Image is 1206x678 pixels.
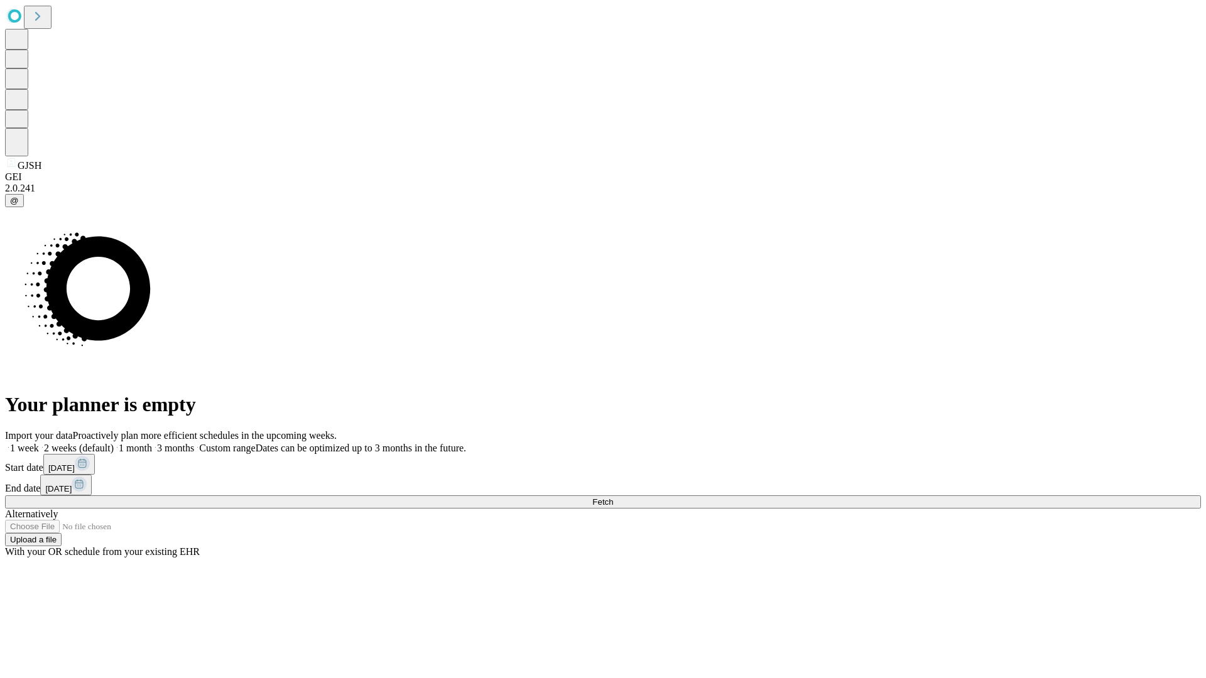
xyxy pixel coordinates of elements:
button: [DATE] [40,475,92,495]
span: Alternatively [5,508,58,519]
span: GJSH [18,160,41,171]
span: 3 months [157,443,194,453]
button: @ [5,194,24,207]
button: [DATE] [43,454,95,475]
div: 2.0.241 [5,183,1201,194]
span: 1 month [119,443,152,453]
div: Start date [5,454,1201,475]
span: Fetch [592,497,613,507]
span: 1 week [10,443,39,453]
button: Upload a file [5,533,62,546]
div: End date [5,475,1201,495]
div: GEI [5,171,1201,183]
span: 2 weeks (default) [44,443,114,453]
span: @ [10,196,19,205]
h1: Your planner is empty [5,393,1201,416]
span: Import your data [5,430,73,441]
span: [DATE] [48,463,75,473]
span: Dates can be optimized up to 3 months in the future. [256,443,466,453]
span: [DATE] [45,484,72,493]
span: Proactively plan more efficient schedules in the upcoming weeks. [73,430,337,441]
span: Custom range [199,443,255,453]
button: Fetch [5,495,1201,508]
span: With your OR schedule from your existing EHR [5,546,200,557]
